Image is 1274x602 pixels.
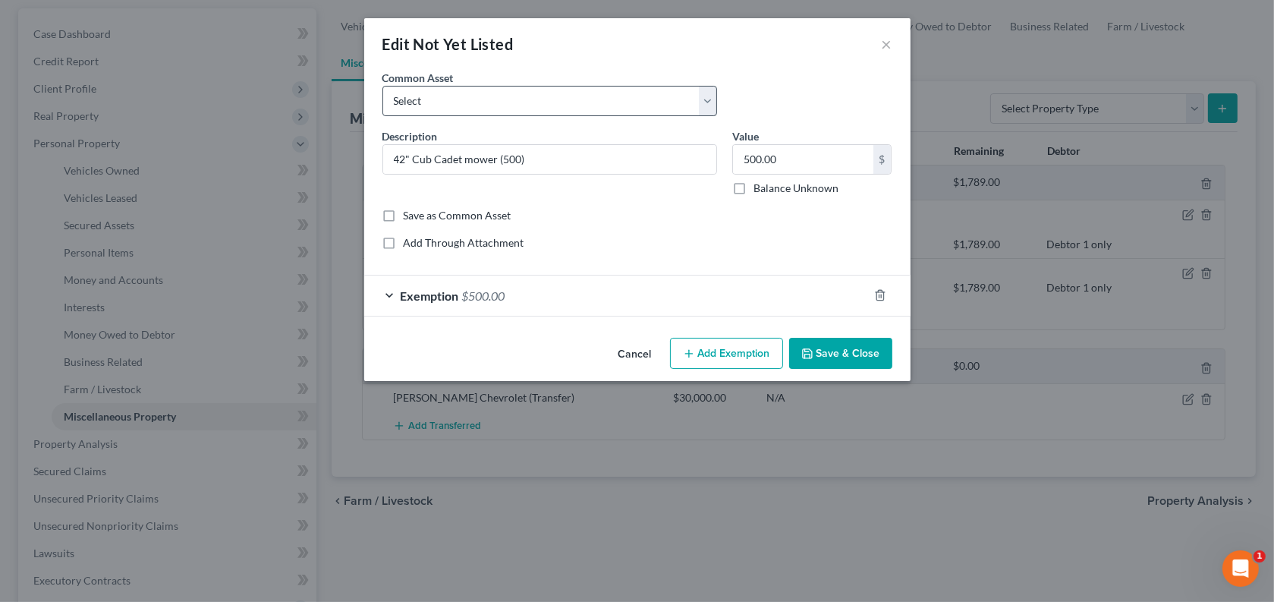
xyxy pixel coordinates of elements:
input: 0.00 [733,145,873,174]
label: Balance Unknown [753,181,838,196]
button: Cancel [606,339,664,370]
span: $500.00 [462,288,505,303]
label: Save as Common Asset [404,208,511,223]
span: Exemption [401,288,459,303]
label: Add Through Attachment [404,235,524,251]
span: 1 [1254,550,1266,563]
span: Description [382,130,438,143]
button: × [882,35,892,53]
div: Edit Not Yet Listed [382,33,514,55]
button: Save & Close [789,338,892,370]
button: Add Exemption [670,338,783,370]
iframe: Intercom live chat [1222,550,1259,587]
input: Describe... [383,145,716,174]
label: Value [732,128,759,144]
div: $ [873,145,892,174]
label: Common Asset [382,70,454,86]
